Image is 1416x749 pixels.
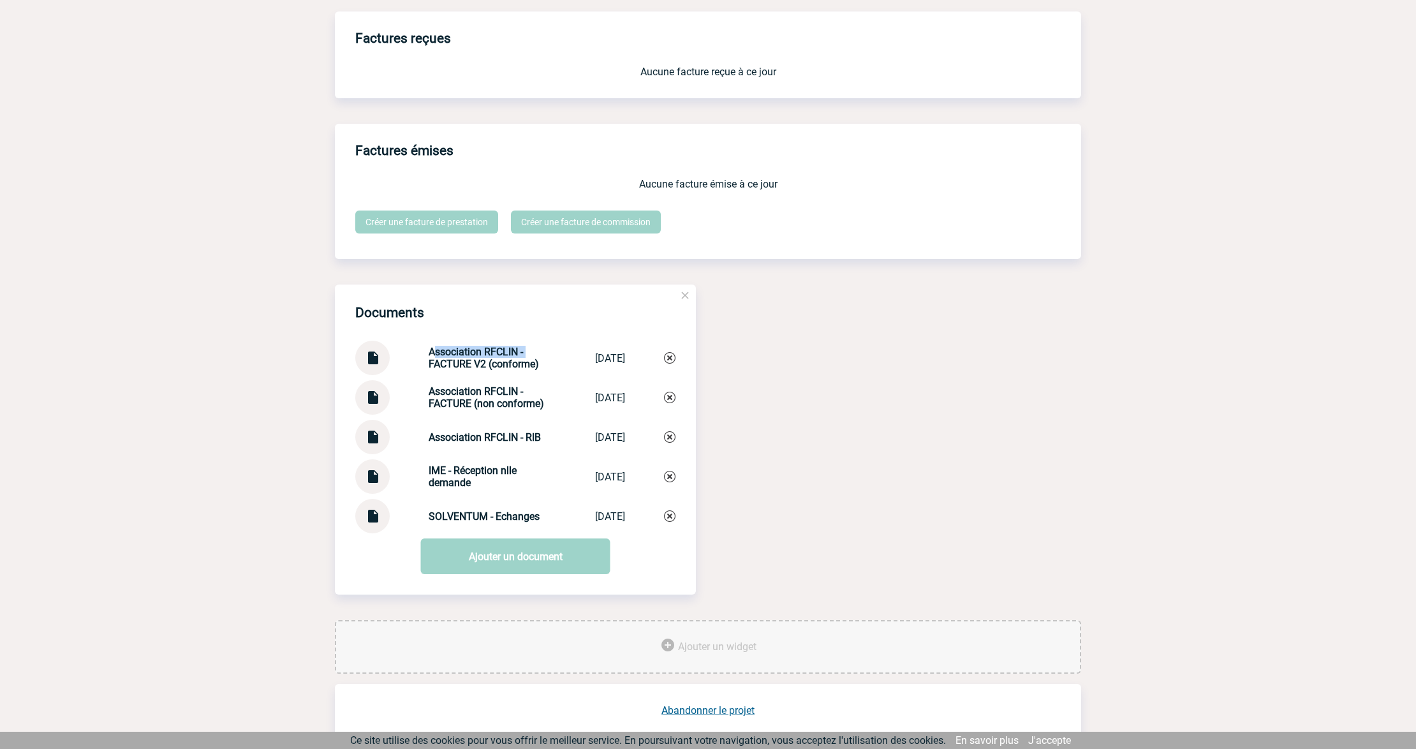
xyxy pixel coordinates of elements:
div: Ajouter des outils d'aide à la gestion de votre événement [335,620,1081,674]
strong: SOLVENTUM - Echanges [429,510,540,523]
img: Supprimer [664,352,675,364]
a: Abandonner le projet [661,704,755,716]
div: [DATE] [595,392,625,404]
h3: Factures émises [355,134,1081,168]
img: close.png [679,290,691,301]
div: [DATE] [595,431,625,443]
img: Supprimer [664,510,675,522]
a: Ajouter un document [421,538,610,574]
h3: Factures reçues [355,22,1081,56]
h4: Documents [355,305,424,320]
span: Ajouter un widget [678,641,756,653]
div: [DATE] [595,471,625,483]
a: En savoir plus [955,734,1019,746]
span: Ce site utilise des cookies pour vous offrir le meilleur service. En poursuivant votre navigation... [350,734,946,746]
strong: Association RFCLIN - FACTURE V2 (conforme) [429,346,539,370]
a: Créer une facture de commission [511,211,661,234]
p: Aucune facture reçue à ce jour [355,66,1061,78]
p: Aucune facture émise à ce jour [355,178,1061,190]
strong: Association RFCLIN - RIB [429,431,541,443]
strong: Association RFCLIN - FACTURE (non conforme) [429,385,544,410]
img: Supprimer [664,392,675,403]
div: [DATE] [595,510,625,523]
img: Supprimer [664,431,675,443]
img: Supprimer [664,471,675,482]
a: Créer une facture de prestation [355,211,498,234]
a: J'accepte [1028,734,1071,746]
div: [DATE] [595,352,625,364]
strong: IME - Réception nlle demande [429,464,517,489]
